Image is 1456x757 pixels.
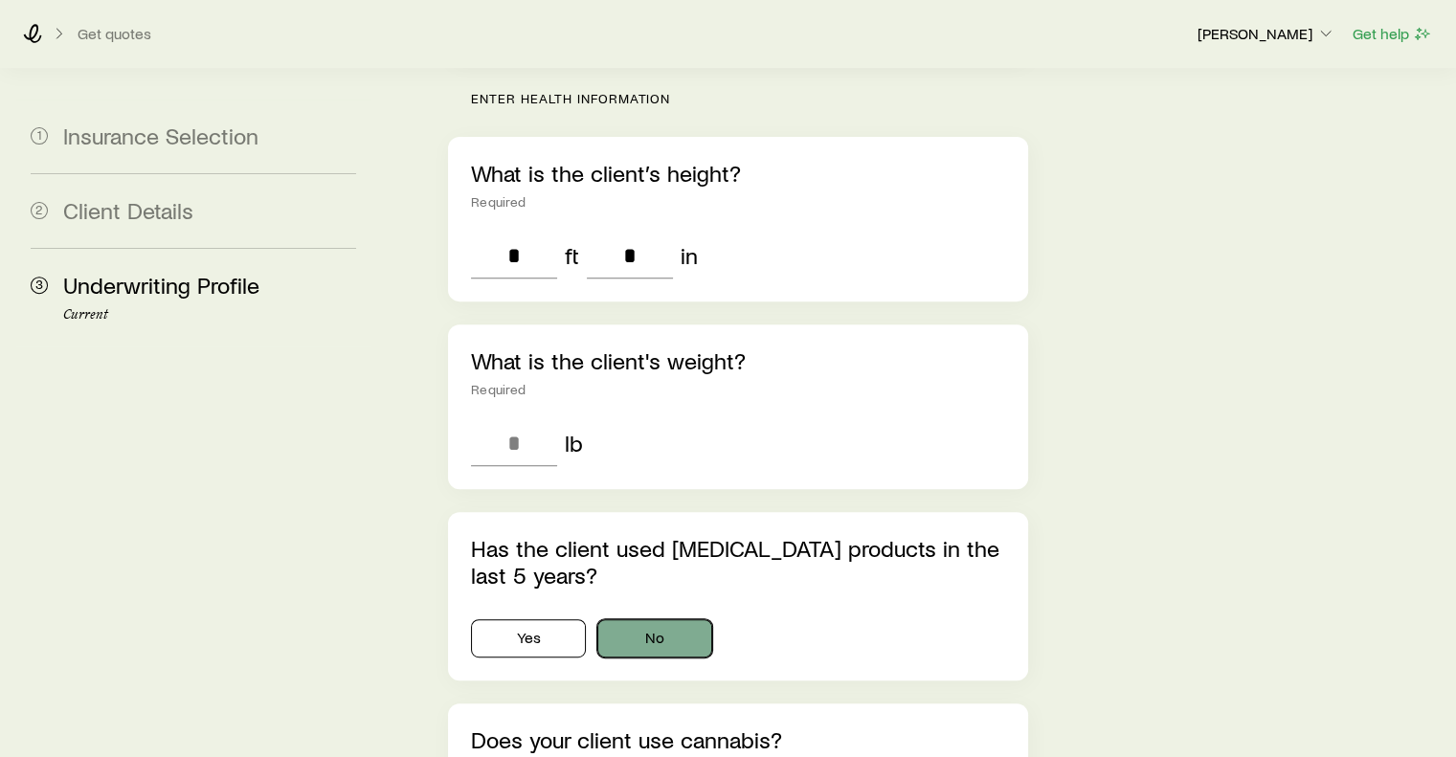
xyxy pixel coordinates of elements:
p: Enter health information [471,91,1027,106]
button: [PERSON_NAME] [1197,23,1336,46]
span: 2 [31,202,48,219]
p: Current [63,307,356,323]
span: 1 [31,127,48,145]
div: lb [565,430,583,456]
div: in [681,242,698,269]
p: Has the client used [MEDICAL_DATA] products in the last 5 years? [471,535,1004,589]
button: Get help [1352,23,1433,45]
span: Insurance Selection [63,122,258,149]
div: ft [565,242,579,269]
p: [PERSON_NAME] [1198,24,1335,43]
span: 3 [31,277,48,294]
span: Underwriting Profile [63,271,259,299]
button: Yes [471,619,586,657]
span: Client Details [63,196,193,224]
button: No [597,619,712,657]
p: What is the client's weight? [471,347,1004,374]
div: Required [471,194,1004,210]
button: Get quotes [77,25,152,43]
div: Required [471,382,1004,397]
p: Does your client use cannabis? [471,726,1004,753]
p: What is the client’s height? [471,160,1004,187]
